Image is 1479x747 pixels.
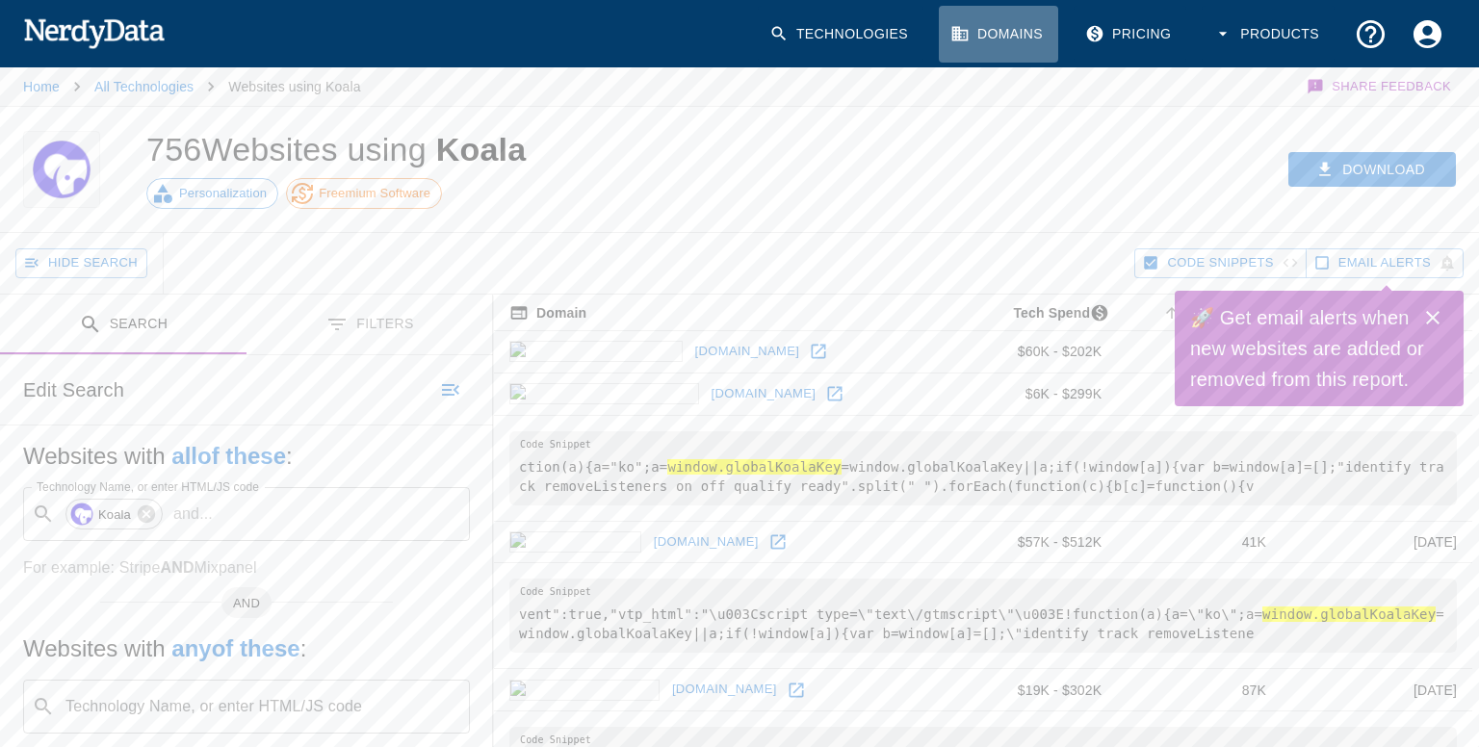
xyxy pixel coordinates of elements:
[988,301,1117,324] span: The estimated minimum and maximum annual tech spend each webpage has, based on the free, freemium...
[1117,669,1282,711] td: 87K
[246,295,493,355] button: Filters
[649,528,764,557] a: [DOMAIN_NAME]
[23,633,470,664] h5: Websites with :
[23,67,361,106] nav: breadcrumb
[667,675,782,705] a: [DOMAIN_NAME]
[171,443,286,469] b: all of these
[1414,298,1452,337] button: Close
[1304,67,1456,106] button: Share Feedback
[942,373,1117,415] td: $6K - $299K
[146,131,526,167] h1: 756 Websites using
[308,184,441,203] span: Freemium Software
[1190,302,1425,395] h6: 🚀 Get email alerts when new websites are added or removed from this report.
[509,680,660,701] img: retool.com icon
[23,441,470,472] h5: Websites with :
[65,499,163,529] div: Koala
[1342,6,1399,63] button: Support and Documentation
[509,431,1457,505] pre: ction(a){a="ko";a= =window.globalKoalaKey||a;if(!window[a]){var b=window[a]=[];"identify track re...
[707,379,821,409] a: [DOMAIN_NAME]
[1202,6,1335,63] button: Products
[15,248,147,278] button: Hide Search
[509,531,641,553] img: apollo.io icon
[23,13,165,52] img: NerdyData.com
[221,594,272,613] span: AND
[667,459,841,475] hl: window.globalKoalaKey
[160,559,194,576] b: AND
[942,669,1117,711] td: $19K - $302K
[1167,252,1273,274] span: Hide Code Snippets
[23,374,124,405] h6: Edit Search
[94,79,194,94] a: All Technologies
[37,478,259,495] label: Technology Name, or enter HTML/JS code
[942,521,1117,563] td: $57K - $512K
[782,676,811,705] a: Open retool.com in new window
[88,503,142,526] span: Koala
[436,131,527,167] span: Koala
[820,379,849,408] a: Open hginsights.com in new window
[804,337,833,366] a: Open newrelic.com in new window
[1338,252,1431,274] span: Get email alerts with newly found website results. Click to enable.
[1306,248,1464,278] button: Get email alerts with newly found website results. Click to enable.
[509,383,699,404] img: hginsights.com icon
[942,331,1117,373] td: $60K - $202K
[1282,669,1472,711] td: [DATE]
[509,301,586,324] span: The registered domain name (i.e. "nerdydata.com").
[169,184,277,203] span: Personalization
[1399,6,1456,63] button: Account Settings
[166,502,221,526] p: and ...
[690,337,805,367] a: [DOMAIN_NAME]
[1117,521,1282,563] td: 41K
[146,178,278,209] a: Personalization
[1134,248,1306,278] button: Hide Code Snippets
[1288,152,1456,188] button: Download
[509,579,1457,653] pre: vent":true,"vtp_html":"\u003Cscript type=\"text\/gtmscript\"\u003E!function(a){a=\"ko\";a= =windo...
[32,131,91,208] img: Koala logo
[758,6,923,63] a: Technologies
[171,635,299,661] b: any of these
[1117,331,1282,373] td: 1K
[1159,301,1282,324] span: A page popularity ranking based on a domain's backlinks. Smaller numbers signal more popular doma...
[509,341,683,362] img: newrelic.com icon
[228,77,360,96] p: Websites using Koala
[23,556,470,580] p: For example: Stripe Mixpanel
[939,6,1058,63] a: Domains
[1262,606,1436,622] hl: window.globalKoalaKey
[1282,521,1472,563] td: [DATE]
[764,528,792,556] a: Open apollo.io in new window
[23,79,60,94] a: Home
[1117,373,1282,415] td: 28K
[1074,6,1186,63] a: Pricing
